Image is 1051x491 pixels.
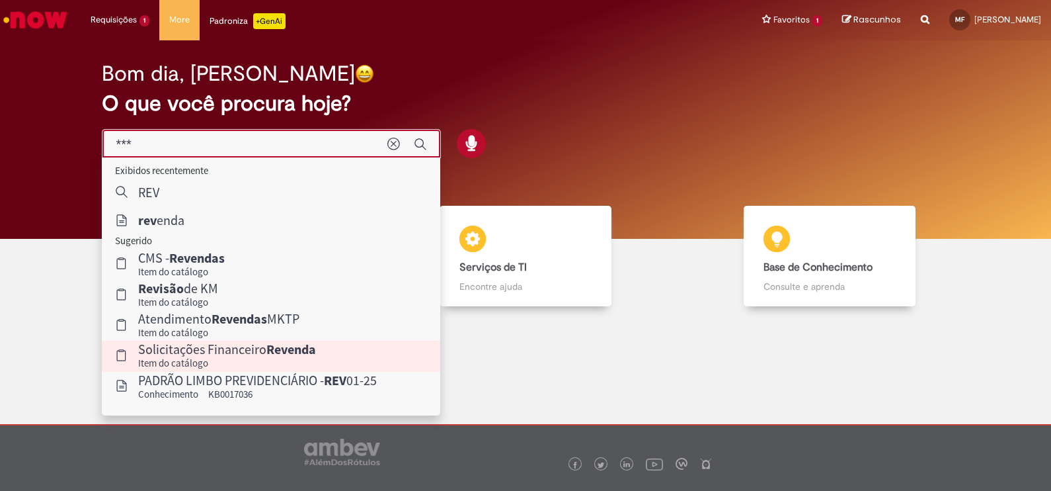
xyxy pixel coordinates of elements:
[253,13,286,29] p: +GenAi
[572,462,578,469] img: logo_footer_facebook.png
[355,64,374,83] img: happy-face.png
[955,15,964,24] span: MF
[102,62,355,85] h2: Bom dia, [PERSON_NAME]
[210,13,286,29] div: Padroniza
[763,261,873,274] b: Base de Conhecimento
[598,462,604,469] img: logo_footer_twitter.png
[974,14,1041,25] span: [PERSON_NAME]
[853,13,901,26] span: Rascunhos
[102,92,949,115] h2: O que você procura hoje?
[676,458,687,470] img: logo_footer_workplace.png
[169,13,190,26] span: More
[700,458,712,470] img: logo_footer_naosei.png
[646,455,663,472] img: logo_footer_youtube.png
[304,439,380,465] img: logo_footer_ambev_rotulo_gray.png
[623,461,630,469] img: logo_footer_linkedin.png
[678,206,982,307] a: Base de Conhecimento Consulte e aprenda
[1,7,69,33] img: ServiceNow
[459,261,527,274] b: Serviços de TI
[69,206,373,307] a: Catálogo de Ofertas Abra uma solicitação
[139,15,149,26] span: 1
[812,15,822,26] span: 1
[773,13,810,26] span: Favoritos
[91,13,137,26] span: Requisições
[763,280,896,293] p: Consulte e aprenda
[459,280,592,293] p: Encontre ajuda
[373,206,678,307] a: Serviços de TI Encontre ajuda
[842,14,901,26] a: Rascunhos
